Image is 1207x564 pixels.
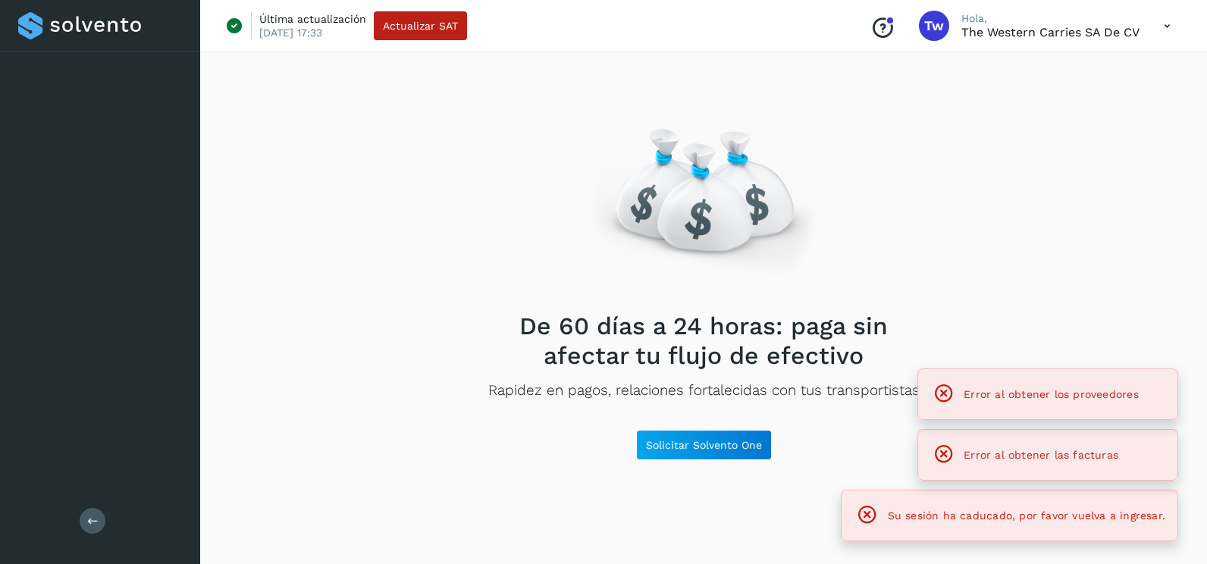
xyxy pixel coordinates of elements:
span: Su sesión ha caducado, por favor vuelva a ingresar. [888,509,1165,522]
span: Actualizar SAT [383,20,458,31]
p: Rapidez en pagos, relaciones fortalecidas con tus transportistas [488,382,920,399]
span: Error al obtener las facturas [964,449,1118,461]
span: Solicitar Solvento One [646,440,762,450]
img: Empty state image [572,77,835,299]
p: Última actualización [259,12,366,26]
span: Error al obtener los proveedores [964,388,1139,400]
button: Solicitar Solvento One [636,430,772,460]
button: Actualizar SAT [374,11,467,40]
p: [DATE] 17:33 [259,26,322,39]
p: The western carries SA de CV [961,25,1140,39]
p: Hola, [961,12,1140,25]
h2: De 60 días a 24 horas: paga sin afectar tu flujo de efectivo [488,312,920,370]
